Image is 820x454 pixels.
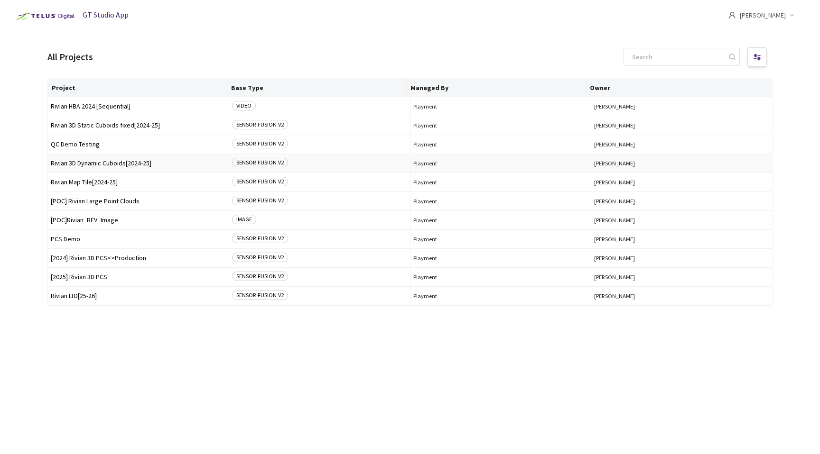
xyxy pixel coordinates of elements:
[413,179,588,186] span: Playment
[232,291,288,300] span: SENSOR FUSION V2
[594,292,769,300] button: [PERSON_NAME]
[232,253,288,262] span: SENSOR FUSION V2
[594,254,769,262] button: [PERSON_NAME]
[413,217,588,224] span: Playment
[51,236,226,243] span: PCS Demo
[51,292,226,300] span: Rivian LTD[25-26]
[51,254,226,262] span: [2024] Rivian 3D PCS<>Production
[586,78,765,97] th: Owner
[594,198,769,205] button: [PERSON_NAME]
[594,179,769,186] button: [PERSON_NAME]
[51,217,226,224] span: [POC]Rivian_BEV_Image
[232,215,256,224] span: IMAGE
[407,78,586,97] th: Managed By
[11,9,77,24] img: Telus
[413,198,588,205] span: Playment
[232,234,288,243] span: SENSOR FUSION V2
[232,177,288,186] span: SENSOR FUSION V2
[47,50,93,64] div: All Projects
[594,160,769,167] button: [PERSON_NAME]
[413,103,588,110] span: Playment
[232,120,288,129] span: SENSOR FUSION V2
[728,11,736,19] span: user
[594,103,769,110] button: [PERSON_NAME]
[594,217,769,224] button: [PERSON_NAME]
[790,13,794,18] span: down
[51,160,226,167] span: Rivian 3D Dynamic Cuboids[2024-25]
[232,158,288,167] span: SENSOR FUSION V2
[594,273,769,281] button: [PERSON_NAME]
[594,236,769,243] button: [PERSON_NAME]
[232,196,288,205] span: SENSOR FUSION V2
[413,160,588,167] span: Playment
[413,122,588,129] span: Playment
[48,78,227,97] th: Project
[626,48,727,65] input: Search
[232,101,256,110] span: VIDEO
[413,141,588,148] span: Playment
[51,198,226,205] span: [POC] Rivian Large Point Clouds
[51,122,226,129] span: Rivian 3D Static Cuboids fixed[2024-25]
[51,273,226,281] span: [2025] Rivian 3D PCS
[413,236,588,243] span: Playment
[594,122,769,129] button: [PERSON_NAME]
[413,292,588,300] span: Playment
[232,139,288,148] span: SENSOR FUSION V2
[232,272,288,281] span: SENSOR FUSION V2
[51,141,226,148] span: QC Demo Testing
[413,273,588,281] span: Playment
[83,10,129,19] span: GT Studio App
[413,254,588,262] span: Playment
[51,179,226,186] span: Rivian Map Tile[2024-25]
[594,141,769,148] button: [PERSON_NAME]
[227,78,407,97] th: Base Type
[51,103,226,110] span: Rivian HBA 2024 [Sequential]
